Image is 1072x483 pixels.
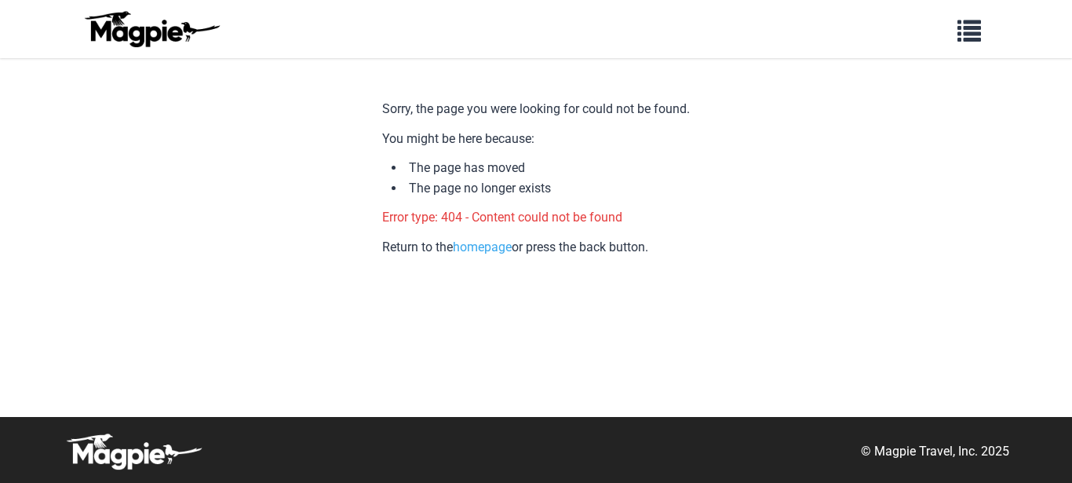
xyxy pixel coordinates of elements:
li: The page no longer exists [392,178,690,199]
p: © Magpie Travel, Inc. 2025 [861,441,1009,462]
p: Return to the or press the back button. [382,237,690,258]
p: Error type: 404 - Content could not be found [382,207,690,228]
p: Sorry, the page you were looking for could not be found. [382,99,690,119]
img: logo-white-d94fa1abed81b67a048b3d0f0ab5b955.png [63,433,204,470]
li: The page has moved [392,158,690,178]
a: homepage [453,240,512,254]
img: logo-ab69f6fb50320c5b225c76a69d11143b.png [81,10,222,48]
p: You might be here because: [382,129,690,149]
